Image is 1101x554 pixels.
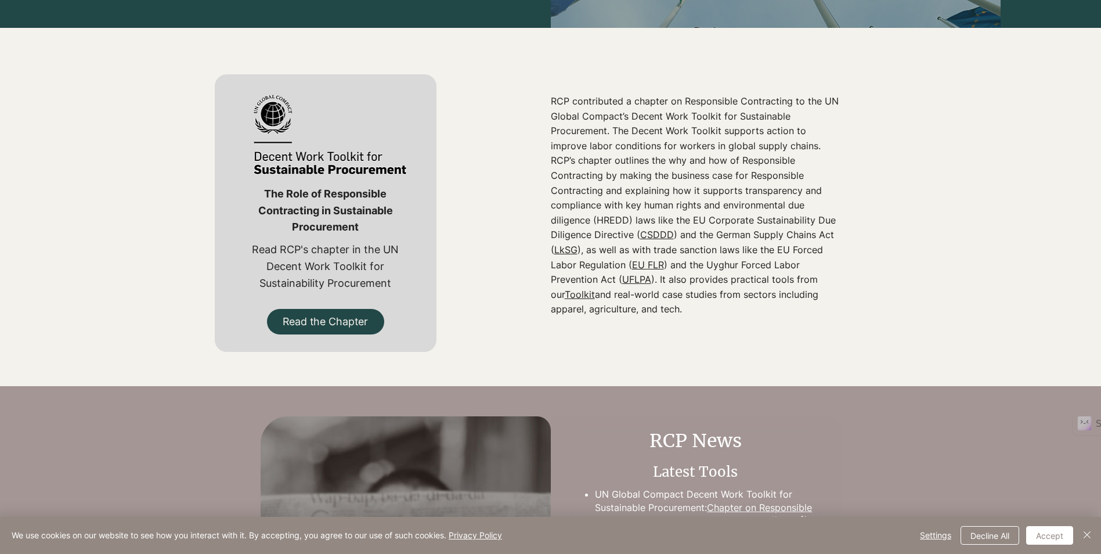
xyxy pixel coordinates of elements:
[449,530,502,540] a: Privacy Policy
[12,530,502,541] span: We use cookies on our website to see how you interact with it. By accepting, you agree to our use...
[237,93,414,180] img: UNGC_decent_work_logo_edited.jpg
[1026,526,1073,545] button: Accept
[961,526,1019,545] button: Decline All
[283,315,368,329] span: Read the Chapter
[252,243,399,289] span: Read RCP's chapter in the UN Decent Work Toolkit for Sustainability Procurement
[595,488,813,527] p: UN Global Compact Decent Work Toolkit for Sustainable Procurement: ([DATE])
[565,289,595,300] a: Toolkit
[267,309,384,334] a: Read the Chapter
[1080,528,1094,542] img: Close
[920,527,951,544] span: Settings
[579,428,813,454] h2: RCP News
[551,94,843,317] p: RCP contributed a chapter on Responsible Contracting to the UN Global Compact’s Decent Work Toolk...
[622,274,651,285] a: UFLPA
[579,462,813,482] h3: Latest Tools
[632,259,664,271] a: EU FLR
[640,229,674,240] a: CSDDD
[258,188,393,233] span: The Role of Responsible Contracting in Sustainable Procurement
[554,244,577,256] a: LkSG
[1080,526,1094,545] button: Close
